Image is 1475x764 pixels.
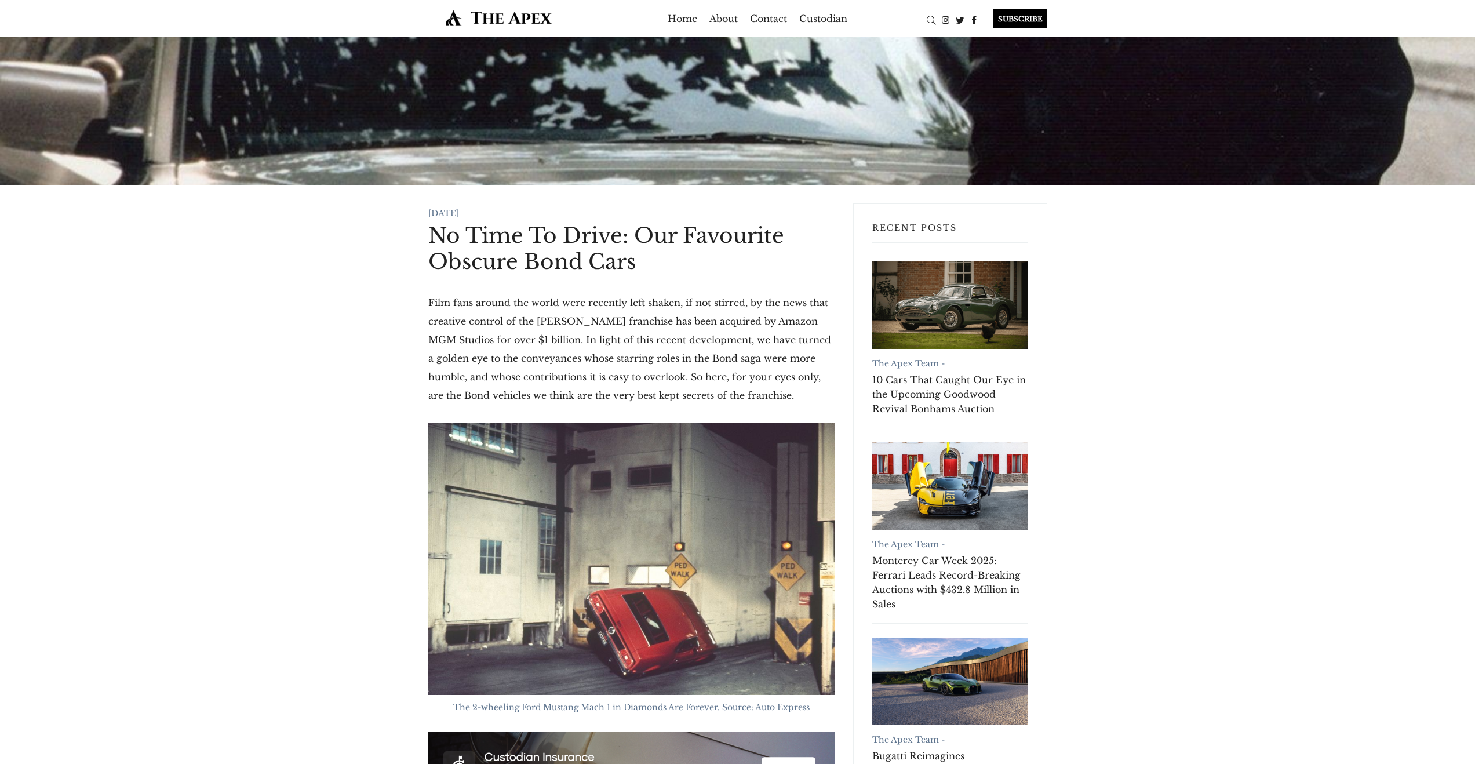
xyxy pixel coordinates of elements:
h1: No Time To Drive: Our Favourite Obscure Bond Cars [428,223,835,275]
h3: Recent Posts [872,223,1028,243]
a: The Apex Team - [872,734,945,745]
a: Contact [750,9,787,28]
a: The Apex Team - [872,358,945,369]
span: The 2-wheeling Ford Mustang Mach 1 in Diamonds Are Forever. Source: Auto Express [453,702,810,712]
a: Custodian [799,9,847,28]
a: Bugatti Reimagines Coachbuilding With the Singular ‘Brouillard’ [872,638,1028,725]
a: 10 Cars That Caught Our Eye in the Upcoming Goodwood Revival Bonhams Auction [872,373,1028,416]
a: Search [924,13,938,25]
a: Instagram [938,13,953,25]
a: Home [668,9,697,28]
div: SUBSCRIBE [993,9,1047,28]
a: Facebook [967,13,982,25]
p: Film fans around the world were recently left shaken, if not stirred, by the news that creative c... [428,293,835,405]
a: Monterey Car Week 2025: Ferrari Leads Record-Breaking Auctions with $432.8 Million in Sales [872,442,1028,530]
a: The Apex Team - [872,539,945,550]
a: Monterey Car Week 2025: Ferrari Leads Record-Breaking Auctions with $432.8 Million in Sales [872,554,1028,612]
time: [DATE] [428,208,459,219]
a: Twitter [953,13,967,25]
a: SUBSCRIBE [982,9,1047,28]
img: The Apex by Custodian [428,9,569,26]
a: About [709,9,738,28]
a: 10 Cars That Caught Our Eye in the Upcoming Goodwood Revival Bonhams Auction [872,261,1028,349]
